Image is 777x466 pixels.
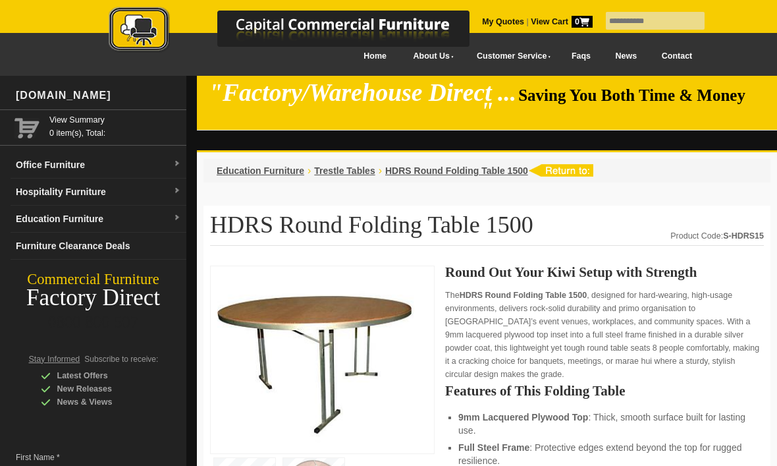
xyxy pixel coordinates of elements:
[173,160,181,168] img: dropdown
[16,451,155,464] span: First Name *
[559,42,603,71] a: Faqs
[209,79,516,106] em: "Factory/Warehouse Direct ...
[458,442,529,453] strong: Full Steel Frame
[210,212,764,246] h1: HDRS Round Folding Table 1500
[41,395,166,409] div: News & Views
[458,412,588,422] strong: 9mm Lacquered Plywood Top
[217,165,304,176] a: Education Furniture
[41,369,166,382] div: Latest Offers
[49,113,181,127] a: View Summary
[11,179,186,206] a: Hospitality Furnituredropdown
[72,7,533,59] a: Capital Commercial Furniture Logo
[11,76,186,115] div: [DOMAIN_NAME]
[723,231,764,241] strong: S-HDRS15
[11,152,186,179] a: Office Furnituredropdown
[48,313,139,331] a: 0800 800 507
[385,165,528,176] a: HDRS Round Folding Table 1500
[445,384,764,397] h2: Features of This Folding Table
[445,289,764,381] p: The , designed for hard-wearing, high-usage environments, delivers rock-solid durability and prim...
[308,164,311,177] li: ›
[445,266,764,279] h2: Round Out Your Kiwi Setup with Strength
[528,164,593,177] img: return to
[603,42,649,71] a: News
[41,382,166,395] div: New Releases
[480,98,494,125] em: "
[314,165,375,176] a: Trestle Tables
[173,214,181,222] img: dropdown
[29,355,80,364] span: Stay Informed
[11,233,186,260] a: Furniture Clearance Deals
[379,164,382,177] li: ›
[84,355,158,364] span: Subscribe to receive:
[11,206,186,233] a: Education Furnituredropdown
[572,16,593,28] span: 0
[458,411,751,437] li: : Thick, smooth surface built for lasting use.
[72,7,533,55] img: Capital Commercial Furniture Logo
[460,291,587,300] strong: HDRS Round Folding Table 1500
[649,42,705,71] a: Contact
[529,17,593,26] a: View Cart0
[49,113,181,138] span: 0 item(s), Total:
[531,17,593,26] strong: View Cart
[670,229,764,243] div: Product Code:
[217,273,415,443] img: HDRS Round Folding Table 1500
[518,86,765,104] span: Saving You Both Time & Money
[173,187,181,195] img: dropdown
